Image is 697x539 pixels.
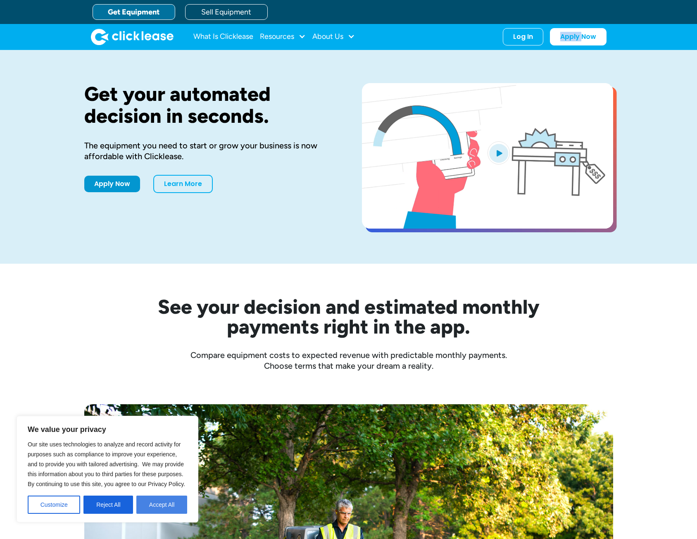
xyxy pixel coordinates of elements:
[28,496,80,514] button: Customize
[91,29,174,45] img: Clicklease logo
[28,425,187,434] p: We value your privacy
[312,29,355,45] div: About Us
[136,496,187,514] button: Accept All
[117,297,580,336] h2: See your decision and estimated monthly payments right in the app.
[153,175,213,193] a: Learn More
[260,29,306,45] div: Resources
[91,29,174,45] a: home
[28,441,185,487] span: Our site uses technologies to analyze and record activity for purposes such as compliance to impr...
[84,140,335,162] div: The equipment you need to start or grow your business is now affordable with Clicklease.
[83,496,133,514] button: Reject All
[193,29,253,45] a: What Is Clicklease
[513,33,533,41] div: Log In
[17,416,198,522] div: We value your privacy
[362,83,613,229] a: open lightbox
[550,28,607,45] a: Apply Now
[84,83,335,127] h1: Get your automated decision in seconds.
[185,4,268,20] a: Sell Equipment
[84,176,140,192] a: Apply Now
[84,350,613,371] div: Compare equipment costs to expected revenue with predictable monthly payments. Choose terms that ...
[93,4,175,20] a: Get Equipment
[488,141,510,165] img: Blue play button logo on a light blue circular background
